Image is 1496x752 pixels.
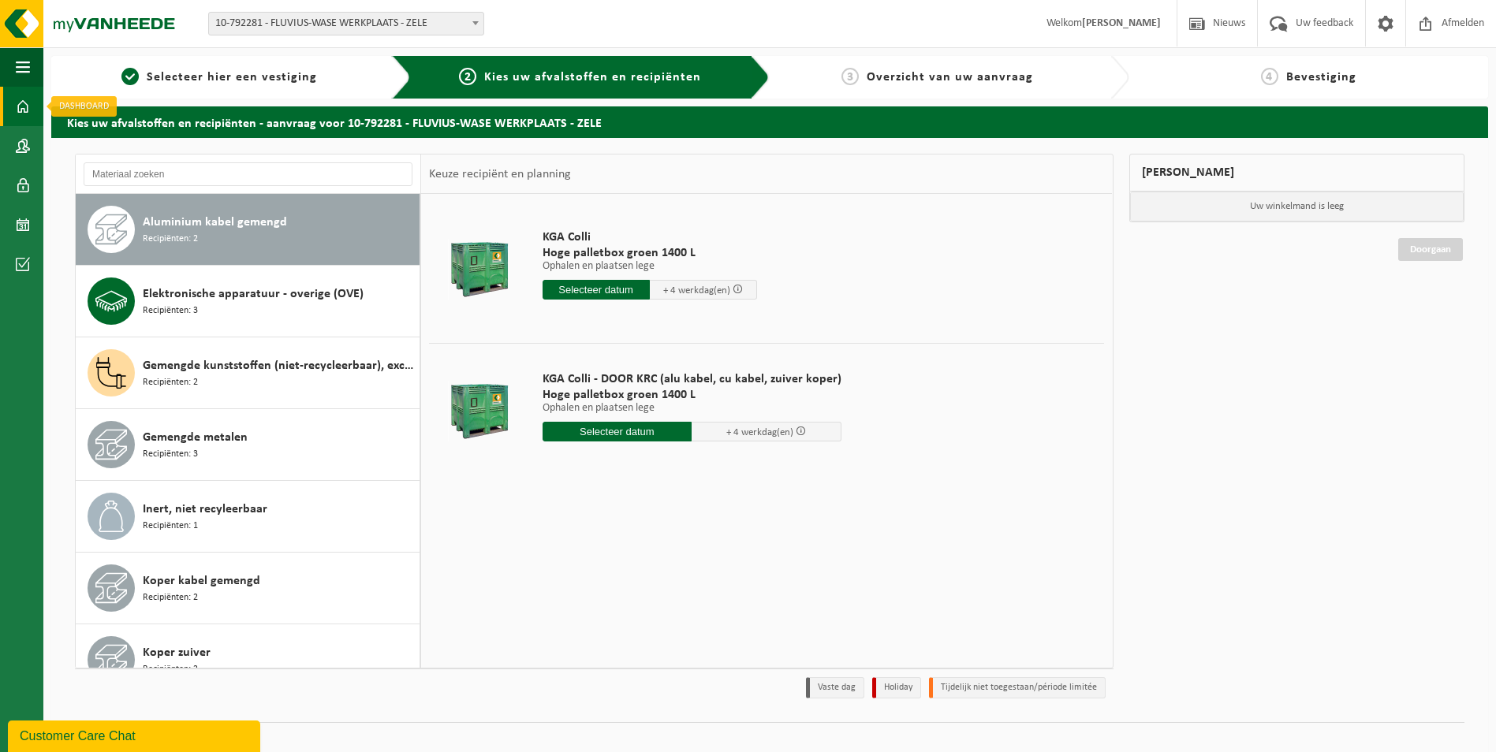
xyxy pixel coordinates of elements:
button: Gemengde kunststoffen (niet-recycleerbaar), exclusief PVC Recipiënten: 2 [76,337,420,409]
p: Ophalen en plaatsen lege [543,261,757,272]
span: Bevestiging [1286,71,1356,84]
span: + 4 werkdag(en) [663,285,730,296]
li: Holiday [872,677,921,698]
span: Selecteer hier een vestiging [147,71,317,84]
input: Selecteer datum [543,422,692,441]
span: Overzicht van uw aanvraag [867,71,1033,84]
span: Elektronische apparatuur - overige (OVE) [143,285,364,303]
span: KGA Colli [543,229,757,245]
span: 10-792281 - FLUVIUS-WASE WERKPLAATS - ZELE [208,12,484,35]
span: Recipiënten: 2 [143,232,198,247]
input: Materiaal zoeken [84,162,412,186]
div: Keuze recipiënt en planning [421,154,579,194]
button: Koper zuiver Recipiënten: 2 [76,624,420,696]
input: Selecteer datum [543,280,650,300]
span: Hoge palletbox groen 1400 L [543,245,757,261]
span: Recipiënten: 2 [143,375,198,390]
span: 2 [459,68,476,85]
span: Inert, niet recyleerbaar [143,500,267,519]
p: Ophalen en plaatsen lege [543,403,841,414]
a: 1Selecteer hier een vestiging [59,68,379,87]
span: Kies uw afvalstoffen en recipiënten [484,71,701,84]
iframe: chat widget [8,717,263,752]
span: 3 [841,68,859,85]
span: Recipiënten: 1 [143,519,198,534]
div: [PERSON_NAME] [1129,154,1465,192]
span: Gemengde metalen [143,428,248,447]
span: Recipiënten: 3 [143,447,198,462]
span: Koper kabel gemengd [143,571,260,590]
strong: [PERSON_NAME] [1082,17,1161,29]
span: Koper zuiver [143,643,211,662]
button: Aluminium kabel gemengd Recipiënten: 2 [76,194,420,266]
p: Uw winkelmand is leeg [1130,192,1464,222]
li: Vaste dag [806,677,864,698]
button: Koper kabel gemengd Recipiënten: 2 [76,553,420,624]
span: 10-792281 - FLUVIUS-WASE WERKPLAATS - ZELE [209,13,483,35]
a: Doorgaan [1398,238,1463,261]
span: Gemengde kunststoffen (niet-recycleerbaar), exclusief PVC [143,356,416,375]
span: Aluminium kabel gemengd [143,213,287,232]
span: + 4 werkdag(en) [726,427,793,437]
span: Recipiënten: 3 [143,303,198,318]
span: 4 [1261,68,1278,85]
span: KGA Colli - DOOR KRC (alu kabel, cu kabel, zuiver koper) [543,371,841,387]
span: Hoge palletbox groen 1400 L [543,387,841,403]
button: Elektronische apparatuur - overige (OVE) Recipiënten: 3 [76,266,420,337]
span: Recipiënten: 2 [143,590,198,605]
span: Recipiënten: 2 [143,662,198,677]
button: Gemengde metalen Recipiënten: 3 [76,409,420,481]
span: 1 [121,68,139,85]
button: Inert, niet recyleerbaar Recipiënten: 1 [76,481,420,553]
li: Tijdelijk niet toegestaan/période limitée [929,677,1106,698]
h2: Kies uw afvalstoffen en recipiënten - aanvraag voor 10-792281 - FLUVIUS-WASE WERKPLAATS - ZELE [51,106,1488,137]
